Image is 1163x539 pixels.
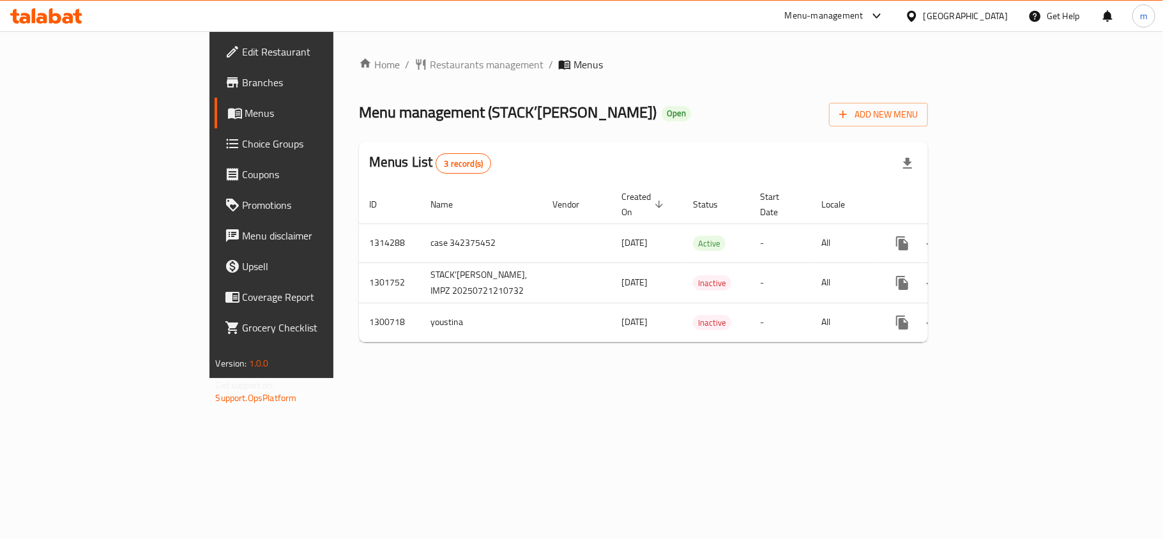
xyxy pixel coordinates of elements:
[245,105,393,121] span: Menus
[243,320,393,335] span: Grocery Checklist
[420,224,542,262] td: case 342375452
[760,189,796,220] span: Start Date
[621,234,648,251] span: [DATE]
[918,307,948,338] button: Change Status
[249,355,269,372] span: 1.0.0
[693,197,734,212] span: Status
[887,307,918,338] button: more
[243,197,393,213] span: Promotions
[215,67,404,98] a: Branches
[436,153,491,174] div: Total records count
[243,289,393,305] span: Coverage Report
[918,228,948,259] button: Change Status
[839,107,918,123] span: Add New Menu
[574,57,603,72] span: Menus
[918,268,948,298] button: Change Status
[811,303,877,342] td: All
[750,224,811,262] td: -
[1140,9,1148,23] span: m
[430,57,543,72] span: Restaurants management
[215,282,404,312] a: Coverage Report
[750,303,811,342] td: -
[216,355,247,372] span: Version:
[693,315,731,330] div: Inactive
[215,190,404,220] a: Promotions
[552,197,596,212] span: Vendor
[243,228,393,243] span: Menu disclaimer
[243,259,393,274] span: Upsell
[693,276,731,291] span: Inactive
[359,57,929,72] nav: breadcrumb
[414,57,543,72] a: Restaurants management
[430,197,469,212] span: Name
[621,274,648,291] span: [DATE]
[215,220,404,251] a: Menu disclaimer
[821,197,862,212] span: Locale
[877,185,1020,224] th: Actions
[887,268,918,298] button: more
[420,303,542,342] td: youstina
[405,57,409,72] li: /
[215,36,404,67] a: Edit Restaurant
[215,251,404,282] a: Upsell
[359,185,1020,342] table: enhanced table
[785,8,863,24] div: Menu-management
[662,106,691,121] div: Open
[750,262,811,303] td: -
[243,44,393,59] span: Edit Restaurant
[359,98,657,126] span: Menu management ( STACK’[PERSON_NAME] )
[924,9,1008,23] div: [GEOGRAPHIC_DATA]
[621,189,667,220] span: Created On
[369,153,491,174] h2: Menus List
[243,136,393,151] span: Choice Groups
[892,148,923,179] div: Export file
[215,159,404,190] a: Coupons
[693,275,731,291] div: Inactive
[829,103,928,126] button: Add New Menu
[243,75,393,90] span: Branches
[887,228,918,259] button: more
[215,128,404,159] a: Choice Groups
[693,315,731,330] span: Inactive
[621,314,648,330] span: [DATE]
[811,262,877,303] td: All
[215,98,404,128] a: Menus
[216,377,275,393] span: Get support on:
[215,312,404,343] a: Grocery Checklist
[693,236,726,251] span: Active
[549,57,553,72] li: /
[436,158,490,170] span: 3 record(s)
[369,197,393,212] span: ID
[216,390,297,406] a: Support.OpsPlatform
[420,262,542,303] td: STACK’[PERSON_NAME], IMPZ 20250721210732
[662,108,691,119] span: Open
[811,224,877,262] td: All
[243,167,393,182] span: Coupons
